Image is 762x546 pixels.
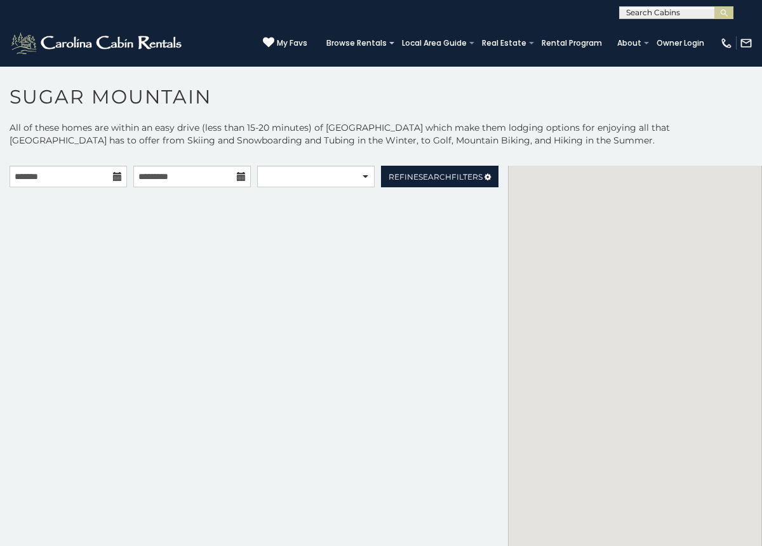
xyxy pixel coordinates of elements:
[740,37,752,50] img: mail-regular-white.png
[476,34,533,52] a: Real Estate
[418,172,451,182] span: Search
[535,34,608,52] a: Rental Program
[389,172,483,182] span: Refine Filters
[720,37,733,50] img: phone-regular-white.png
[277,37,307,49] span: My Favs
[611,34,648,52] a: About
[320,34,393,52] a: Browse Rentals
[396,34,473,52] a: Local Area Guide
[381,166,498,187] a: RefineSearchFilters
[650,34,711,52] a: Owner Login
[10,30,185,56] img: White-1-2.png
[263,37,307,50] a: My Favs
